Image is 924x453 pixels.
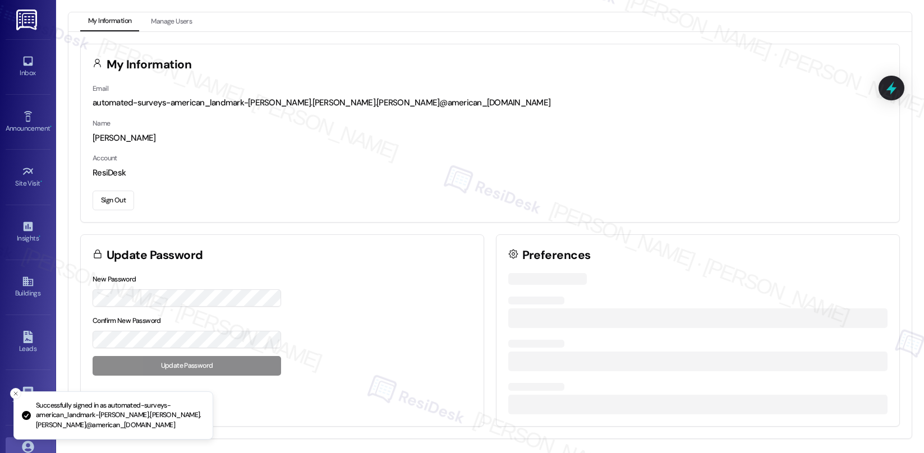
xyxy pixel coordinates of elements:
button: My Information [80,12,139,31]
a: Inbox [6,52,50,82]
span: • [50,123,52,131]
span: • [39,233,40,241]
h3: Update Password [107,249,203,261]
button: Manage Users [143,12,200,31]
label: Account [93,154,117,163]
label: Email [93,84,108,93]
span: • [40,178,42,186]
p: Successfully signed in as automated-surveys-american_landmark-[PERSON_NAME].[PERSON_NAME].[PERSON... [36,401,204,431]
a: Leads [6,327,50,358]
h3: Preferences [522,249,591,261]
a: Templates • [6,382,50,413]
label: Confirm New Password [93,316,161,325]
img: ResiDesk Logo [16,10,39,30]
div: ResiDesk [93,167,888,179]
div: automated-surveys-american_landmark-[PERSON_NAME].[PERSON_NAME].[PERSON_NAME]@american_[DOMAIN_NAME] [93,97,888,109]
label: New Password [93,275,136,284]
div: [PERSON_NAME] [93,132,888,144]
button: Close toast [10,388,21,399]
button: Sign Out [93,191,134,210]
label: Name [93,119,111,128]
a: Insights • [6,217,50,247]
a: Site Visit • [6,162,50,192]
h3: My Information [107,59,192,71]
a: Buildings [6,272,50,302]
